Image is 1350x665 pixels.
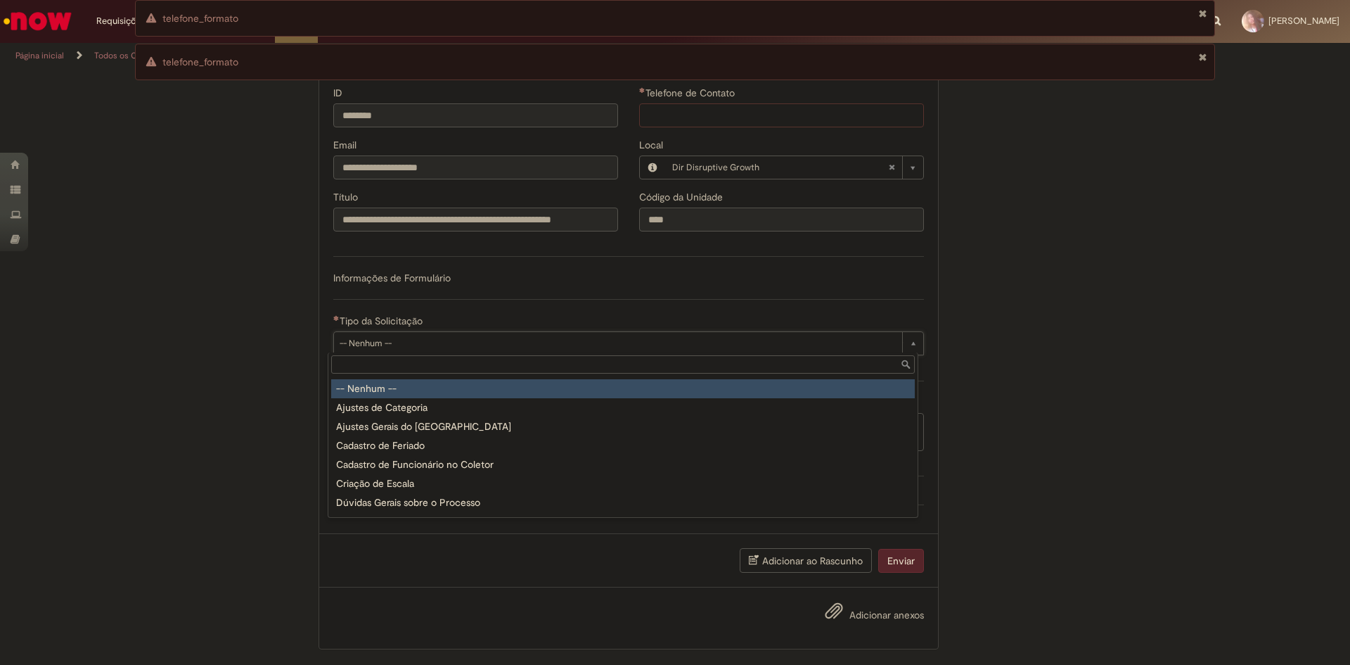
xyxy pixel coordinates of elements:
[331,417,915,436] div: Ajustes Gerais do [GEOGRAPHIC_DATA]
[331,436,915,455] div: Cadastro de Feriado
[328,376,918,517] ul: Tipo da Solicitação
[331,493,915,512] div: Dúvidas Gerais sobre o Processo
[331,398,915,417] div: Ajustes de Categoria
[331,512,915,531] div: Ponto Web/Mobile
[331,379,915,398] div: -- Nenhum --
[331,455,915,474] div: Cadastro de Funcionário no Coletor
[331,474,915,493] div: Criação de Escala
